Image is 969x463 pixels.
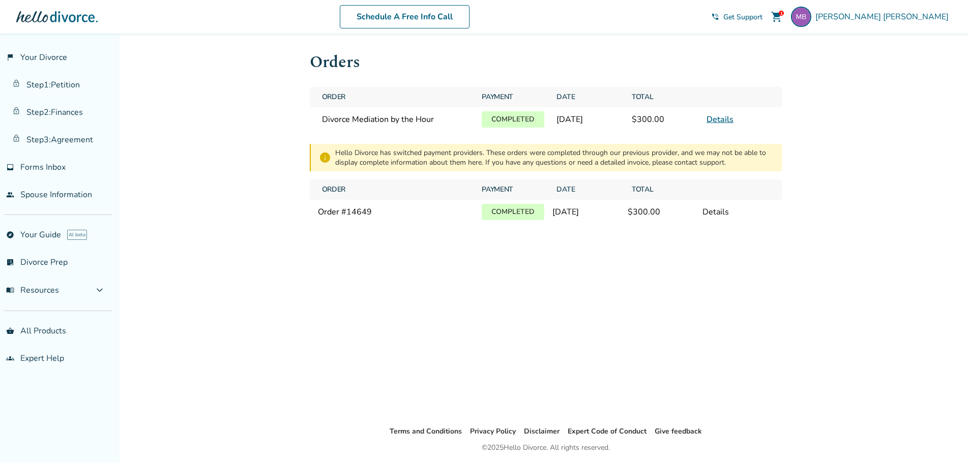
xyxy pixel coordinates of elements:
span: groups [6,354,14,362]
a: Details [707,114,733,125]
div: 1 [779,11,784,16]
span: [PERSON_NAME] [PERSON_NAME] [815,11,953,22]
div: Order # 14649 [318,206,474,218]
span: shopping_basket [6,327,14,335]
span: info [319,151,331,164]
span: phone_in_talk [711,13,719,21]
h1: Orders [310,50,782,75]
span: Divorce Mediation by the Hour [322,114,470,125]
span: Forms Inbox [20,162,66,173]
span: $300.00 [628,110,698,129]
span: flag_2 [6,53,14,61]
span: Total [628,179,698,200]
iframe: Chat Widget [918,414,969,463]
li: Disclaimer [524,425,560,438]
span: Resources [6,285,59,296]
a: Expert Code of Conduct [568,426,647,436]
a: Terms and Conditions [390,426,462,436]
p: Completed [482,204,544,220]
span: Payment [478,179,548,200]
li: Give feedback [655,425,702,438]
span: expand_more [94,284,106,296]
span: Total [628,87,698,107]
a: Schedule A Free Info Call [340,5,469,28]
span: shopping_cart [771,11,783,23]
span: Order [318,179,474,200]
span: Date [552,87,623,107]
span: explore [6,231,14,239]
p: Completed [482,111,544,128]
a: phone_in_talkGet Support [711,12,762,22]
div: Details [702,206,773,218]
span: [DATE] [552,110,623,129]
span: Order [318,87,474,107]
img: mack.brady@gmail.com [791,7,811,27]
span: AI beta [67,230,87,240]
span: list_alt_check [6,258,14,266]
a: Privacy Policy [470,426,516,436]
span: Payment [478,87,548,107]
span: inbox [6,163,14,171]
div: [DATE] [552,206,623,218]
div: © 2025 Hello Divorce. All rights reserved. [482,442,610,454]
div: $ 300.00 [628,206,698,218]
span: Get Support [723,12,762,22]
span: Date [552,179,623,200]
span: menu_book [6,286,14,294]
div: Hello Divorce has switched payment providers. These orders were completed through our previous pr... [335,148,774,167]
span: people [6,191,14,199]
